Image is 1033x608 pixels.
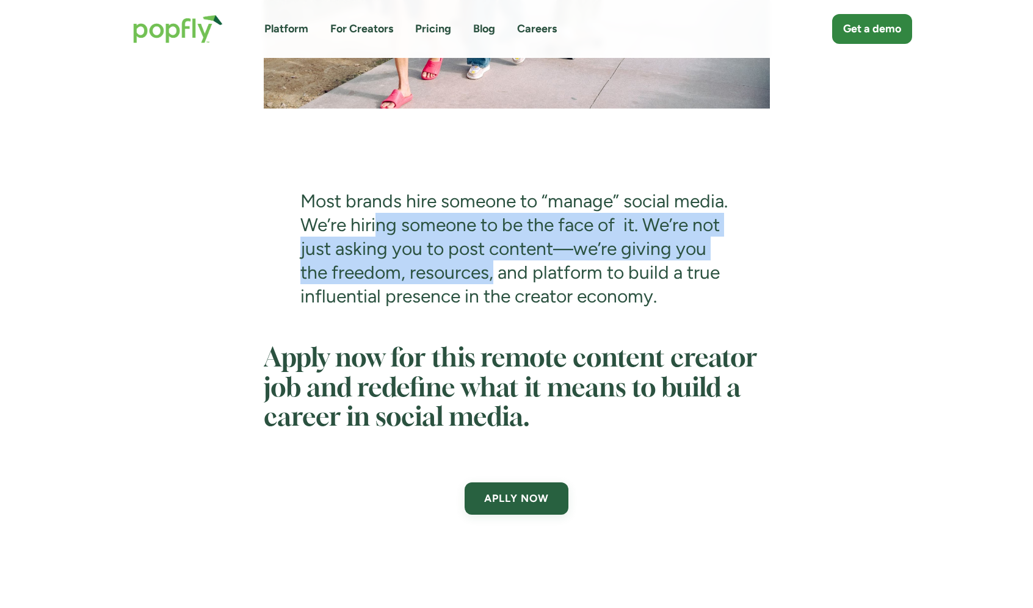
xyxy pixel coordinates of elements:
div: Get a demo [843,21,901,37]
blockquote: Most brands hire someone to “manage” social media. We’re hiring someone to be the face of it. We’... [264,152,770,345]
a: Get a demo [832,14,912,44]
p: ‍ [264,433,770,448]
a: Blog [473,21,495,37]
a: Platform [264,21,308,37]
a: For Creators [330,21,393,37]
a: Careers [517,21,557,37]
a: home [121,2,235,55]
a: APLLY NOW [465,482,568,515]
a: Pricing [415,21,451,37]
h2: Apply now for this remote content creator job and redefine what it means to build a career in soc... [264,345,770,433]
p: ‍ [264,533,770,548]
p: ‍ [264,563,770,579]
